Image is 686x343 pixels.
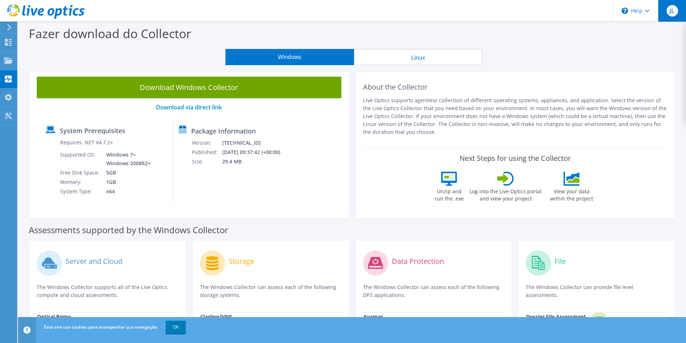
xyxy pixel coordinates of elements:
h2: About the Collector [363,83,668,91]
td: x64 [101,187,152,196]
label: Fazer download do Collector [29,25,191,42]
td: 1GB [101,177,152,187]
td: 5GB [101,168,152,177]
p: The Windows Collector can provide file level assessments. [526,283,667,299]
span: JL [667,5,678,17]
p: Live Optics supports agentless collection of different operating systems, appliances, and applica... [363,96,668,136]
label: Storage [229,258,254,265]
label: View your data within the project [546,186,597,202]
p: The Windows Collector can assess each of the following DPS applications. [363,283,505,299]
svg: \n [622,8,628,14]
label: Server and Cloud [66,258,122,265]
a: Download via direct link [156,103,222,111]
td: Windows 7+ Windows 2008R2+ [101,150,152,168]
tspan: NEW! [596,315,603,319]
td: Free Disk Space: [60,168,101,177]
p: The Windows Collector supports all of the Live Optics compute and cloud assessments. [37,283,178,299]
td: Published: [192,148,222,157]
label: Package Information [191,127,256,135]
button: Windows [225,49,354,65]
td: Supported OS: [60,150,101,168]
a: OK [166,321,186,334]
td: Version: [192,138,222,148]
a: Download Windows Collector [37,77,341,98]
label: Next Steps for using the Collector [459,154,571,163]
strong: Clariion/VNX [200,313,232,320]
label: Assessments supported by the Windows Collector [29,226,228,234]
td: Memory: [60,177,101,187]
label: Data Protection [392,258,444,265]
strong: Avamar [363,313,383,320]
td: System Type: [60,187,101,196]
td: [DATE] 09:37:42 (+00:00) [222,148,290,157]
button: Linux [354,49,483,65]
label: Unzip and run the .exe [432,186,466,202]
p: The Windows Collector can assess each of the following storage systems. [200,283,341,299]
label: Log into the Live Optics portal and view your project [469,186,542,202]
label: System Prerequisites [60,127,125,134]
strong: Dossier File Assessment [526,313,586,320]
span: Esse site usa cookies para acompanhar sua navegação. [44,324,158,330]
td: [TECHNICAL_ID] [222,138,290,148]
td: 29.4 MB [222,157,290,166]
label: File [555,258,566,265]
strong: Optical Prime [37,313,71,320]
label: Requires .NET V4.7.2+ [60,139,113,146]
td: Size: [192,157,222,166]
